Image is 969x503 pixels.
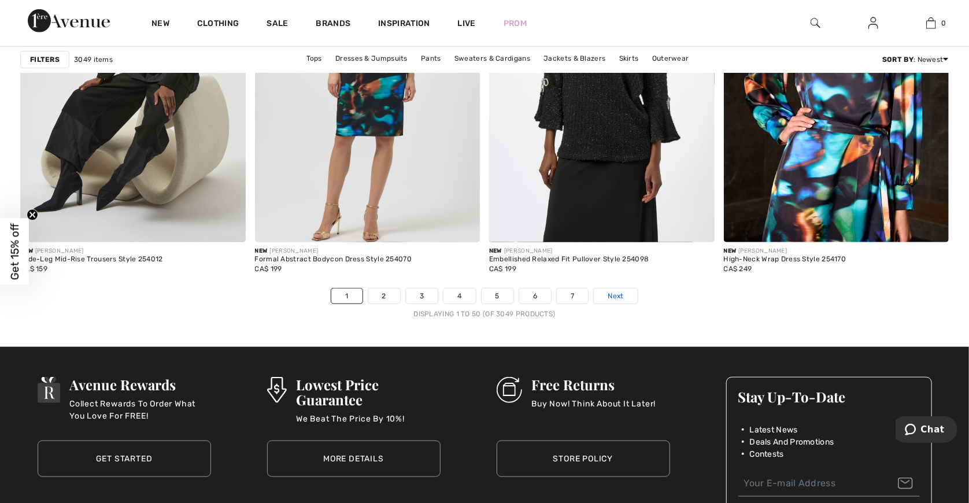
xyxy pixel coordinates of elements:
[724,247,846,256] div: [PERSON_NAME]
[482,289,513,304] a: 5
[519,289,551,304] a: 6
[608,291,623,301] span: Next
[724,247,737,254] span: New
[738,471,920,497] input: Your E-mail Address
[738,389,920,404] h3: Stay Up-To-Date
[267,19,288,31] a: Sale
[859,16,887,31] a: Sign In
[255,247,412,256] div: [PERSON_NAME]
[69,377,210,392] h3: Avenue Rewards
[811,16,820,30] img: search the website
[255,265,282,273] span: CA$ 199
[903,16,959,30] a: 0
[489,265,516,273] span: CA$ 199
[20,247,33,254] span: New
[20,256,163,264] div: Wide-Leg Mid-Rise Trousers Style 254012
[255,256,412,264] div: Formal Abstract Bodycon Dress Style 254070
[538,51,611,66] a: Jackets & Blazers
[38,441,211,477] a: Get Started
[449,51,536,66] a: Sweaters & Cardigans
[267,441,441,477] a: More Details
[74,54,113,65] span: 3049 items
[20,265,47,273] span: CA$ 159
[489,256,649,264] div: Embellished Relaxed Fit Pullover Style 254098
[750,424,798,436] span: Latest News
[926,16,936,30] img: My Bag
[497,441,670,477] a: Store Policy
[316,19,351,31] a: Brands
[724,265,752,273] span: CA$ 249
[750,448,784,460] span: Contests
[330,51,413,66] a: Dresses & Jumpsuits
[331,289,362,304] a: 1
[27,209,38,221] button: Close teaser
[882,56,913,64] strong: Sort By
[443,289,475,304] a: 4
[646,51,695,66] a: Outerwear
[38,377,61,403] img: Avenue Rewards
[896,416,957,445] iframe: Opens a widget where you can chat to one of our agents
[296,413,441,436] p: We Beat The Price By 10%!
[197,19,239,31] a: Clothing
[296,377,441,407] h3: Lowest Price Guarantee
[20,288,949,319] nav: Page navigation
[8,223,21,280] span: Get 15% off
[613,51,645,66] a: Skirts
[255,247,268,254] span: New
[868,16,878,30] img: My Info
[20,309,949,319] div: Displaying 1 to 50 (of 3049 products)
[458,17,476,29] a: Live
[497,377,523,403] img: Free Returns
[20,247,163,256] div: [PERSON_NAME]
[882,54,949,65] div: : Newest
[301,51,328,66] a: Tops
[267,377,287,403] img: Lowest Price Guarantee
[531,398,656,421] p: Buy Now! Think About It Later!
[378,19,430,31] span: Inspiration
[724,256,846,264] div: High-Neck Wrap Dress Style 254170
[30,54,60,65] strong: Filters
[151,19,169,31] a: New
[489,247,502,254] span: New
[28,9,110,32] img: 1ère Avenue
[594,289,637,304] a: Next
[415,51,447,66] a: Pants
[942,18,946,28] span: 0
[750,436,834,448] span: Deals And Promotions
[406,289,438,304] a: 3
[368,289,400,304] a: 2
[504,17,527,29] a: Prom
[557,289,588,304] a: 7
[531,377,656,392] h3: Free Returns
[489,247,649,256] div: [PERSON_NAME]
[69,398,210,421] p: Collect Rewards To Order What You Love For FREE!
